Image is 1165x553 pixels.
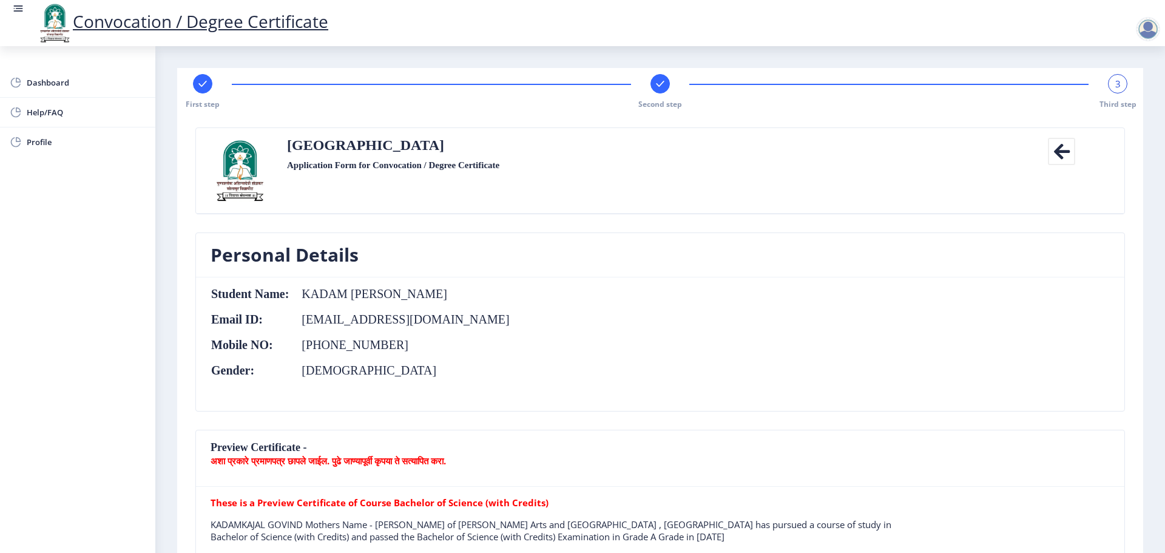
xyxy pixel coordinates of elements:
img: sulogo.png [211,138,269,203]
nb-card-header: Preview Certificate - [196,430,1124,487]
span: Third step [1099,99,1136,109]
label: Application Form for Convocation / Degree Certificate [287,158,499,172]
td: [EMAIL_ADDRESS][DOMAIN_NAME] [289,313,510,326]
p: KADAMKAJAL GOVIND Mothers Name - [PERSON_NAME] of [PERSON_NAME] Arts and [GEOGRAPHIC_DATA] , [GEO... [211,518,930,543]
span: 3 [1115,78,1121,90]
a: Convocation / Degree Certificate [36,10,328,33]
span: Profile [27,135,146,149]
h3: Personal Details [211,243,359,267]
th: Gender: [211,364,289,377]
b: These is a Preview Certificate of Course Bachelor of Science (with Credits) [211,497,549,509]
td: [PHONE_NUMBER] [289,338,510,351]
th: Mobile NO: [211,338,289,351]
th: Student Name: [211,287,289,300]
label: [GEOGRAPHIC_DATA] [287,138,444,152]
span: Help/FAQ [27,105,146,120]
th: Email ID: [211,313,289,326]
i: Back [1048,138,1075,165]
span: Second step [638,99,682,109]
td: KADAM [PERSON_NAME] [289,287,510,300]
span: First step [186,99,220,109]
img: logo [36,2,73,44]
span: Dashboard [27,75,146,90]
td: [DEMOGRAPHIC_DATA] [289,364,510,377]
b: अशा प्रकारे प्रमाणपत्र छापले जाईल. पुढे जाण्यापूर्वी कृपया ते सत्यापित करा. [211,455,446,467]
